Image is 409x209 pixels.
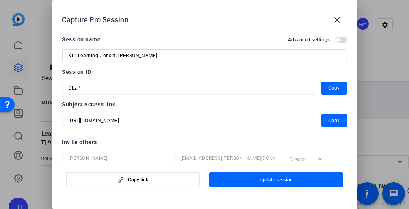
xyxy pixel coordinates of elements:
button: Copy [321,82,347,95]
div: Subject access link [62,99,347,109]
input: Name... [69,153,163,163]
mat-icon: close [333,15,342,25]
button: Copy link [66,172,200,187]
button: Update session [209,172,343,187]
input: Email... [181,153,275,163]
div: Session ID [62,67,347,77]
span: Copy [329,83,340,93]
input: Session OTP [69,83,310,93]
div: Invite others [62,137,347,147]
span: Update session [260,177,293,183]
div: Capture Pro Session [62,10,347,30]
span: Copy link [128,177,148,183]
h2: Advanced settings [288,37,330,43]
div: Session name [62,34,101,44]
button: Copy [321,114,347,127]
span: Copy [329,116,340,125]
input: Enter Session Name [69,51,341,60]
input: Session OTP [69,116,310,125]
